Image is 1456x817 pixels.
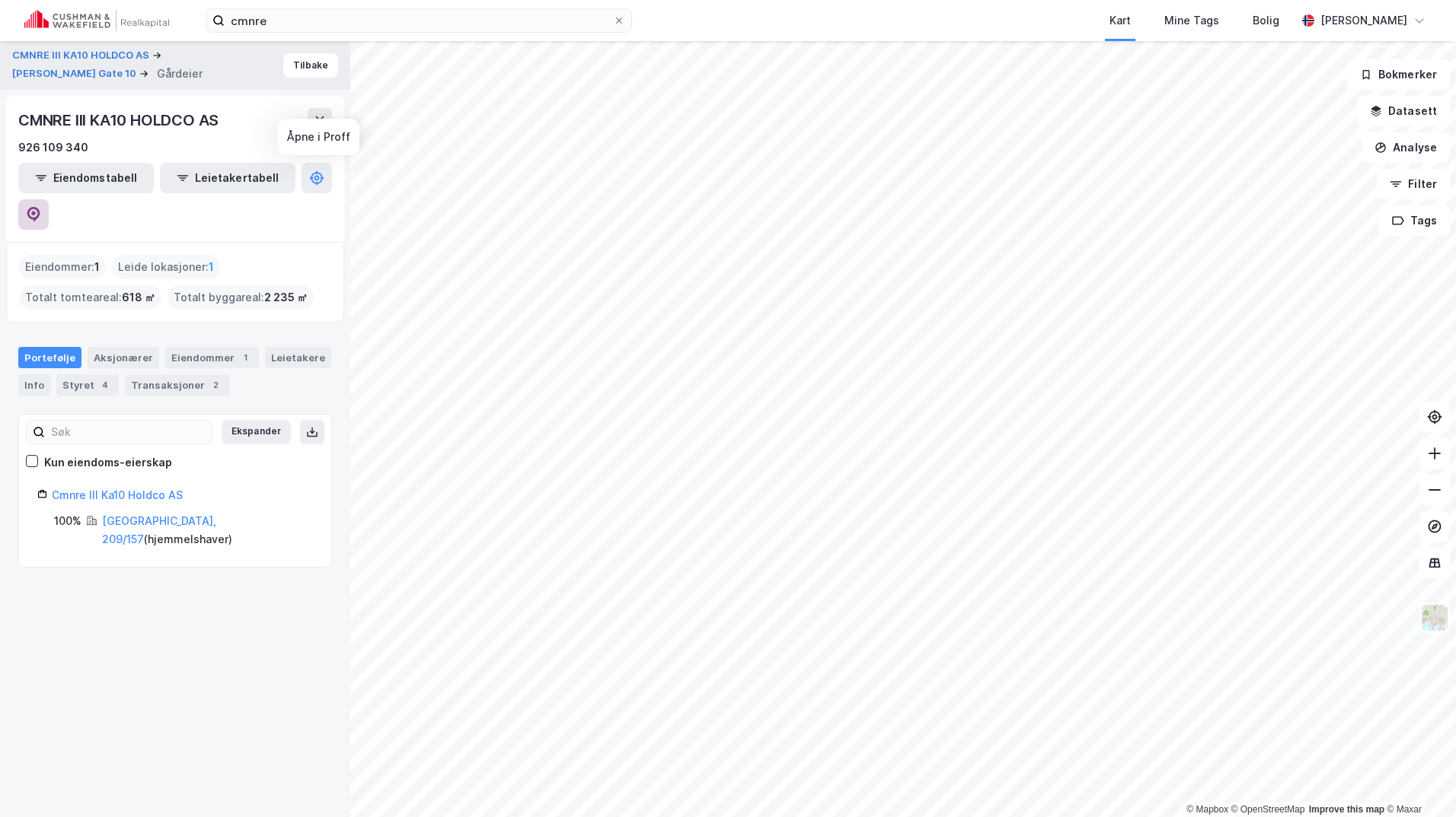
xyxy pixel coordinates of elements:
[19,255,106,279] div: Eiendommer :
[168,285,314,310] div: Totalt byggareal :
[18,108,222,132] div: CMNRE III KA10 HOLDCO AS
[238,350,253,365] div: 1
[18,138,88,157] div: 926 109 340
[122,288,155,307] span: 618 ㎡
[18,163,154,193] button: Eiendomstabell
[1347,59,1450,90] button: Bokmerker
[208,377,223,393] div: 2
[97,377,113,393] div: 4
[1253,11,1279,30] div: Bolig
[18,374,50,396] div: Info
[1309,804,1384,815] a: Improve this map
[125,374,229,396] div: Transaksjoner
[54,512,81,530] div: 100%
[88,347,159,368] div: Aksjonærer
[1164,11,1219,30] div: Mine Tags
[1320,11,1407,30] div: [PERSON_NAME]
[45,421,212,443] input: Søk
[1362,132,1450,163] button: Analyse
[209,258,214,276] span: 1
[56,374,119,396] div: Styret
[1186,804,1228,815] a: Mapbox
[1110,11,1131,30] div: Kart
[12,48,152,63] button: CMNRE III KA10 HOLDCO AS
[264,288,308,307] span: 2 235 ㎡
[265,347,331,368] div: Leietakere
[283,53,338,78] button: Tilbake
[225,9,613,32] input: Søk på adresse, matrikkel, gårdeiere, leietakere eller personer
[222,420,291,444] button: Ekspander
[1357,96,1450,126] button: Datasett
[44,453,172,472] div: Kun eiendoms-eierskap
[1377,169,1450,199] button: Filter
[18,347,81,368] div: Portefølje
[1231,804,1305,815] a: OpenStreetMap
[24,10,169,31] img: cushman-wakefield-realkapital-logo.202ea83816669bd177139c58696a8fa1.svg
[102,514,216,545] a: [GEOGRAPHIC_DATA], 209/157
[1379,205,1450,236] button: Tags
[94,258,100,276] span: 1
[19,285,161,310] div: Totalt tomteareal :
[160,163,295,193] button: Leietakertabell
[1380,744,1456,817] iframe: Chat Widget
[112,255,220,279] div: Leide lokasjoner :
[52,488,183,501] a: Cmnre III Ka10 Holdco AS
[1380,744,1456,817] div: Kontrollprogram for chat
[102,512,313,548] div: ( hjemmelshaver )
[1420,603,1449,632] img: Z
[12,66,139,81] button: [PERSON_NAME] Gate 10
[157,65,203,83] div: Gårdeier
[165,347,259,368] div: Eiendommer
